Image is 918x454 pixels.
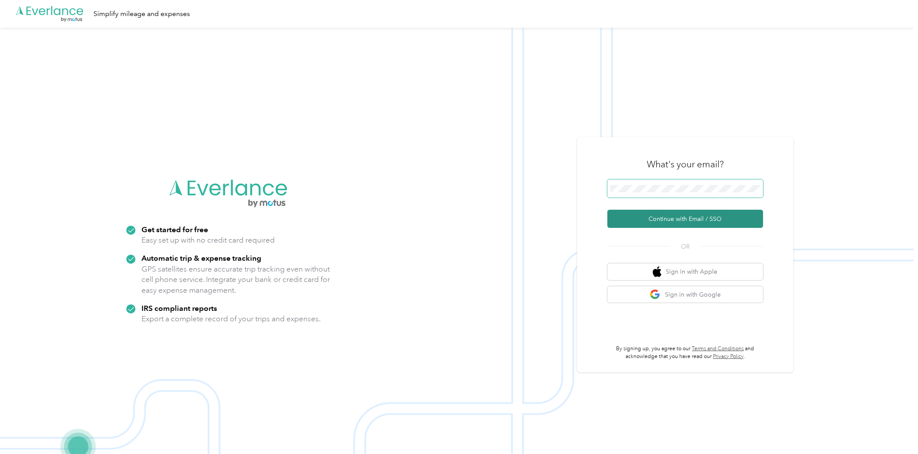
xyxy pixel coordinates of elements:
[607,210,763,228] button: Continue with Email / SSO
[93,9,190,19] div: Simplify mileage and expenses
[650,289,661,300] img: google logo
[141,264,331,296] p: GPS satellites ensure accurate trip tracking even without cell phone service. Integrate your bank...
[141,235,275,246] p: Easy set up with no credit card required
[870,406,918,454] iframe: Everlance-gr Chat Button Frame
[141,313,321,324] p: Export a complete record of your trips and expenses.
[713,353,744,360] a: Privacy Policy
[607,286,763,303] button: google logoSign in with Google
[607,345,763,360] p: By signing up, you agree to our and acknowledge that you have read our .
[653,266,661,277] img: apple logo
[141,253,261,262] strong: Automatic trip & expense tracking
[647,158,724,170] h3: What's your email?
[607,263,763,280] button: apple logoSign in with Apple
[141,304,217,313] strong: IRS compliant reports
[692,345,744,352] a: Terms and Conditions
[141,225,208,234] strong: Get started for free
[670,242,700,251] span: OR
